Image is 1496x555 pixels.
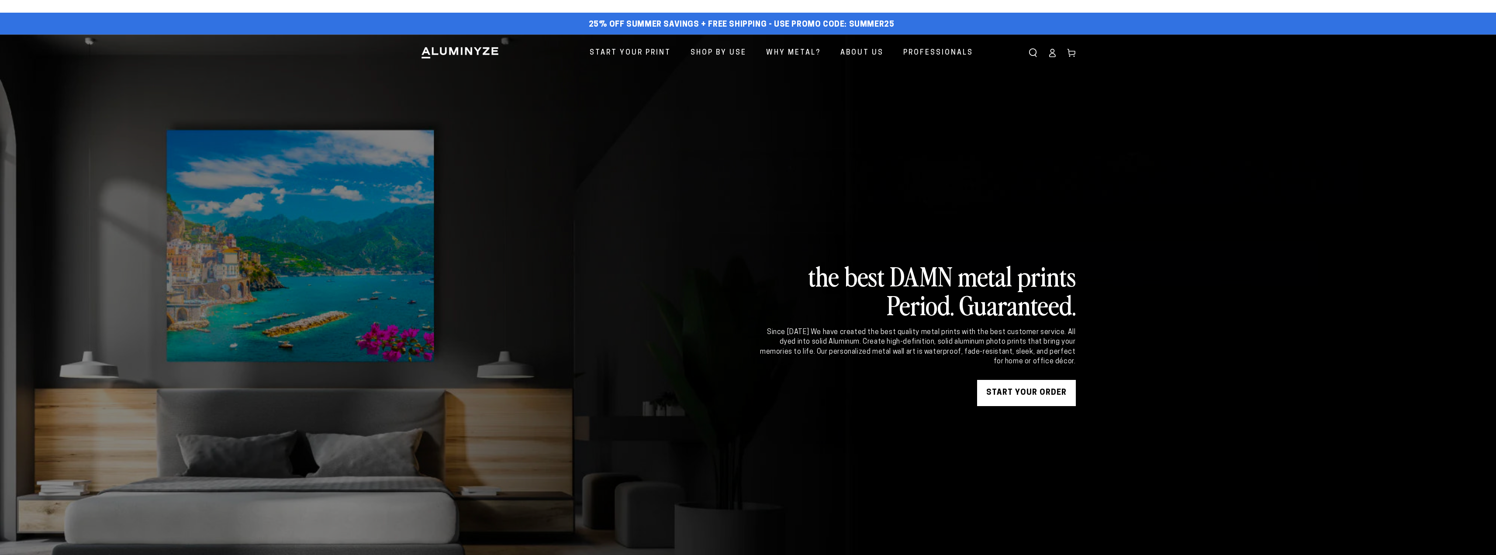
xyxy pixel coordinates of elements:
span: Why Metal? [766,47,821,59]
a: Start Your Print [583,41,677,65]
a: Why Metal? [760,41,827,65]
a: About Us [834,41,890,65]
span: Shop By Use [691,47,746,59]
span: Professionals [903,47,973,59]
img: Aluminyze [421,46,499,59]
a: Professionals [897,41,980,65]
h2: the best DAMN metal prints Period. Guaranteed. [759,261,1076,319]
span: 25% off Summer Savings + Free Shipping - Use Promo Code: SUMMER25 [589,20,895,30]
div: Since [DATE] We have created the best quality metal prints with the best customer service. All dy... [759,327,1076,367]
span: Start Your Print [590,47,671,59]
span: About Us [840,47,884,59]
a: START YOUR Order [977,380,1076,406]
a: Shop By Use [684,41,753,65]
summary: Search our site [1023,43,1043,62]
